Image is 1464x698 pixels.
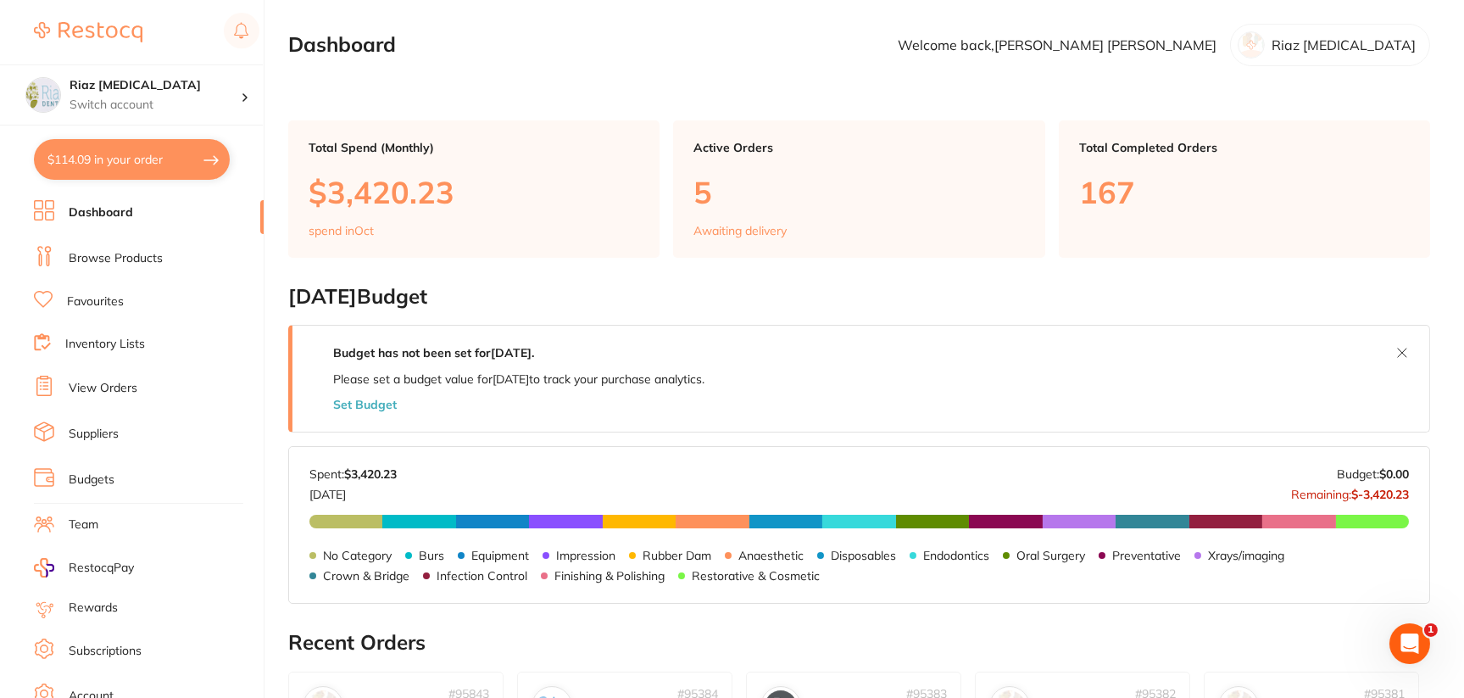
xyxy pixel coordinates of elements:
[1208,549,1284,562] p: Xrays/imaging
[69,560,134,577] span: RestocqPay
[288,120,660,258] a: Total Spend (Monthly)$3,420.23spend inOct
[554,569,665,583] p: Finishing & Polishing
[323,569,409,583] p: Crown & Bridge
[70,77,241,94] h4: Riaz Dental Surgery
[34,558,134,578] a: RestocqPay
[1291,481,1409,501] p: Remaining:
[1424,623,1438,637] span: 1
[1079,141,1410,154] p: Total Completed Orders
[309,141,639,154] p: Total Spend (Monthly)
[692,569,820,583] p: Restorative & Cosmetic
[69,204,133,221] a: Dashboard
[831,549,896,562] p: Disposables
[69,250,163,267] a: Browse Products
[1079,175,1410,209] p: 167
[34,13,142,52] a: Restocq Logo
[309,481,397,501] p: [DATE]
[69,472,114,489] a: Budgets
[288,285,1430,309] h2: [DATE] Budget
[67,293,124,310] a: Favourites
[69,426,119,443] a: Suppliers
[1016,549,1085,562] p: Oral Surgery
[333,345,534,360] strong: Budget has not been set for [DATE] .
[69,517,98,533] a: Team
[69,600,118,617] a: Rewards
[34,22,142,42] img: Restocq Logo
[34,558,54,578] img: RestocqPay
[923,549,989,562] p: Endodontics
[556,549,615,562] p: Impression
[344,466,397,482] strong: $3,420.23
[673,120,1044,258] a: Active Orders5Awaiting delivery
[34,139,230,180] button: $114.09 in your order
[333,372,704,386] p: Please set a budget value for [DATE] to track your purchase analytics.
[288,631,1430,655] h2: Recent Orders
[309,467,397,481] p: Spent:
[898,37,1216,53] p: Welcome back, [PERSON_NAME] [PERSON_NAME]
[26,78,60,112] img: Riaz Dental Surgery
[1272,37,1416,53] p: Riaz [MEDICAL_DATA]
[309,224,374,237] p: spend in Oct
[471,549,529,562] p: Equipment
[323,549,392,562] p: No Category
[643,549,711,562] p: Rubber Dam
[69,643,142,660] a: Subscriptions
[693,175,1024,209] p: 5
[1059,120,1430,258] a: Total Completed Orders167
[65,336,145,353] a: Inventory Lists
[1112,549,1181,562] p: Preventative
[1389,623,1430,664] iframe: Intercom live chat
[419,549,444,562] p: Burs
[1351,487,1409,502] strong: $-3,420.23
[70,97,241,114] p: Switch account
[1379,466,1409,482] strong: $0.00
[333,398,397,411] button: Set Budget
[1337,467,1409,481] p: Budget:
[693,141,1024,154] p: Active Orders
[738,549,804,562] p: Anaesthetic
[693,224,787,237] p: Awaiting delivery
[437,569,527,583] p: Infection Control
[309,175,639,209] p: $3,420.23
[288,33,396,57] h2: Dashboard
[69,380,137,397] a: View Orders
